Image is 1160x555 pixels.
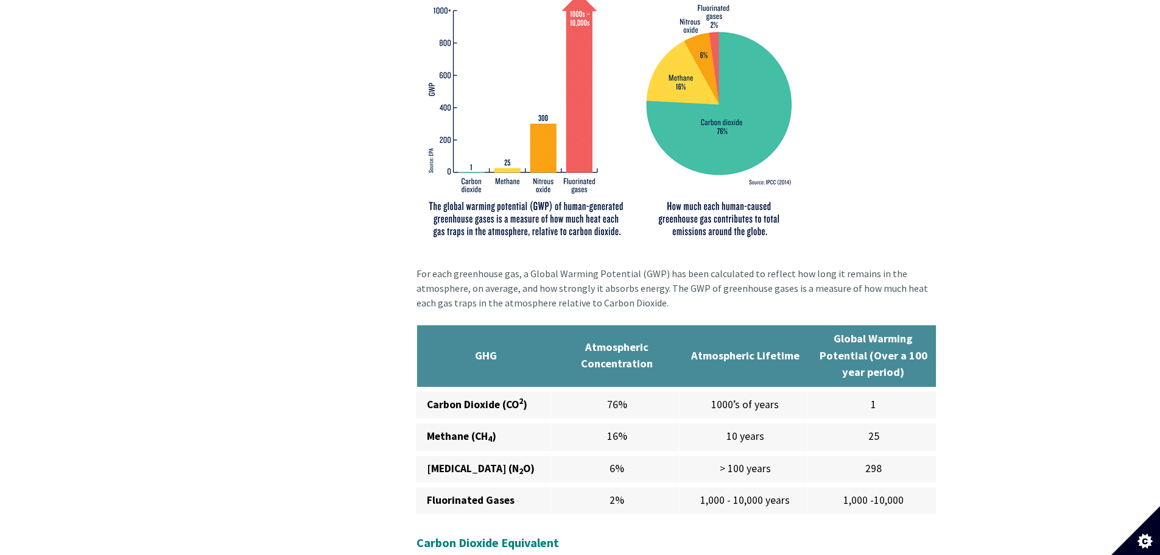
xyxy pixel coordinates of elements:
[807,389,936,421] td: 1
[551,453,680,485] td: 6%
[475,348,497,362] strong: GHG
[820,331,927,379] strong: Global Warming Potential (Over a 100 year period)
[427,398,527,411] strong: Carbon Dioxide (CO )
[551,485,680,517] td: 2%
[691,348,800,362] strong: Atmospheric Lifetime
[807,485,936,517] td: 1,000 -10,000
[807,453,936,485] td: 298
[427,462,535,475] strong: [MEDICAL_DATA] (N O)
[581,340,653,371] strong: Atmospheric Concentration
[488,434,492,444] sub: 4
[551,421,680,453] td: 16%
[519,466,523,476] sub: 2
[679,421,807,453] td: 10 years
[519,396,523,406] sup: 2
[551,389,680,421] td: 76%
[679,389,807,421] td: 1000’s of years
[679,485,807,517] td: 1,000 - 10,000 years
[807,421,936,453] td: 25
[417,535,559,550] strong: Carbon Dioxide Equivalent
[427,430,496,443] strong: Methane (CH )
[427,493,515,507] strong: Fluorinated Gases
[1111,506,1160,555] button: Set cookie preferences
[679,453,807,485] td: > 100 years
